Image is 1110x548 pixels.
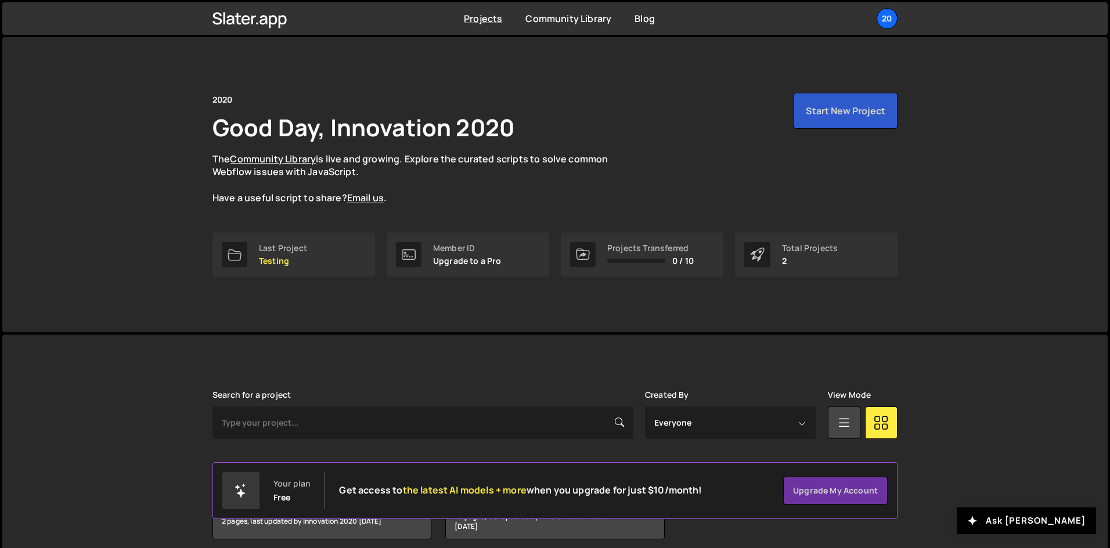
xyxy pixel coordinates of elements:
[403,484,527,496] span: the latest AI models + more
[635,12,655,25] a: Blog
[212,93,233,107] div: 2020
[212,111,514,143] h1: Good Day, Innovation 2020
[213,504,431,539] div: 2 pages, last updated by Innovation 2020 [DATE]
[782,256,838,266] p: 2
[607,244,694,253] div: Projects Transferred
[259,244,307,253] div: Last Project
[230,153,316,165] a: Community Library
[525,12,611,25] a: Community Library
[957,507,1096,534] button: Ask [PERSON_NAME]
[273,493,291,502] div: Free
[212,407,633,439] input: Type your project...
[464,12,502,25] a: Projects
[782,244,838,253] div: Total Projects
[212,233,375,277] a: Last Project Testing
[794,93,898,129] button: Start New Project
[433,256,502,266] p: Upgrade to a Pro
[273,479,311,488] div: Your plan
[347,191,384,204] a: Email us
[446,504,664,539] div: 23 pages, last updated by Innovation 2020 over [DATE]
[645,390,689,400] label: Created By
[212,390,291,400] label: Search for a project
[259,256,307,266] p: Testing
[212,153,630,205] p: The is live and growing. Explore the curated scripts to solve common Webflow issues with JavaScri...
[339,485,702,496] h2: Get access to when you upgrade for just $10/month!
[877,8,898,29] a: 20
[828,390,871,400] label: View Mode
[783,477,888,505] a: Upgrade my account
[672,256,694,266] span: 0 / 10
[433,244,502,253] div: Member ID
